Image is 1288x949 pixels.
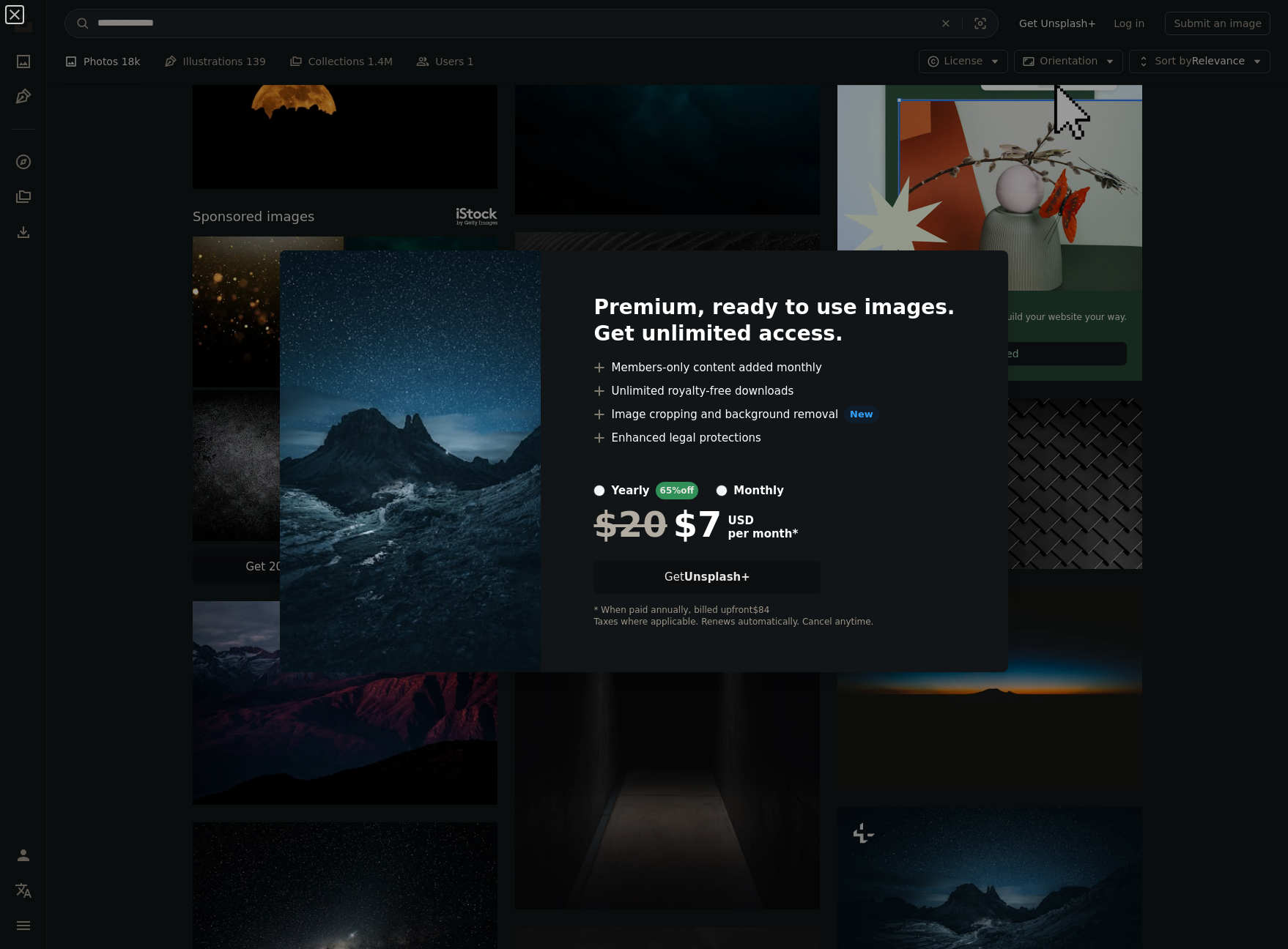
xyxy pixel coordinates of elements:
li: Enhanced legal protections [593,429,955,447]
strong: Unsplash+ [684,570,750,584]
div: yearly [611,482,649,499]
input: yearly65%off [593,485,605,496]
li: Unlimited royalty-free downloads [593,382,955,400]
div: 65% off [656,482,699,499]
li: Image cropping and background removal [593,406,955,423]
h2: Premium, ready to use images. Get unlimited access. [593,294,955,347]
button: GetUnsplash+ [593,561,821,593]
span: New [844,406,879,423]
span: per month * [728,527,798,540]
img: premium_photo-1686063717140-1cd04ce5f76e [280,250,541,672]
div: * When paid annually, billed upfront $84 Taxes where applicable. Renews automatically. Cancel any... [593,605,955,628]
input: monthly [716,485,728,496]
div: $7 [593,505,722,543]
span: $20 [593,505,667,543]
div: monthly [733,482,784,499]
li: Members-only content added monthly [593,359,955,376]
span: USD [728,514,798,527]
